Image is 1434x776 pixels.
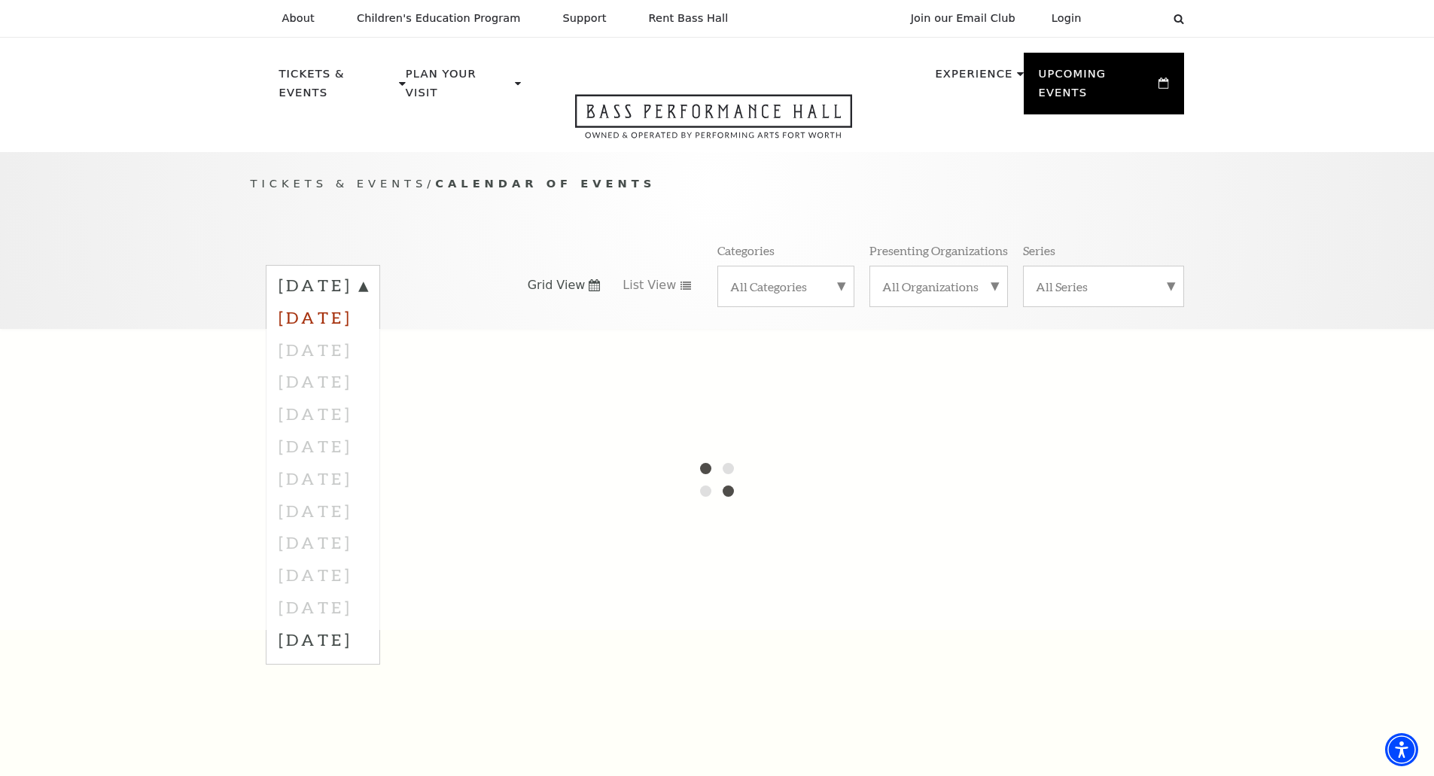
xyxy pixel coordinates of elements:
div: Accessibility Menu [1385,733,1418,766]
p: Plan Your Visit [406,65,511,111]
p: Experience [935,65,1012,92]
label: All Categories [730,278,842,294]
label: All Series [1036,278,1171,294]
p: Children's Education Program [357,12,521,25]
a: Open this option [521,94,906,152]
p: About [282,12,315,25]
span: Grid View [528,277,586,294]
label: All Organizations [882,278,995,294]
p: Series [1023,242,1055,258]
span: List View [623,277,676,294]
label: [DATE] [279,301,367,333]
p: Rent Bass Hall [649,12,729,25]
p: Support [563,12,607,25]
span: Tickets & Events [251,177,428,190]
p: / [251,175,1184,193]
p: Categories [717,242,775,258]
label: [DATE] [279,274,367,301]
label: [DATE] [279,623,367,656]
p: Presenting Organizations [869,242,1008,258]
select: Select: [1106,11,1159,26]
p: Tickets & Events [279,65,396,111]
span: Calendar of Events [435,177,656,190]
p: Upcoming Events [1039,65,1155,111]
